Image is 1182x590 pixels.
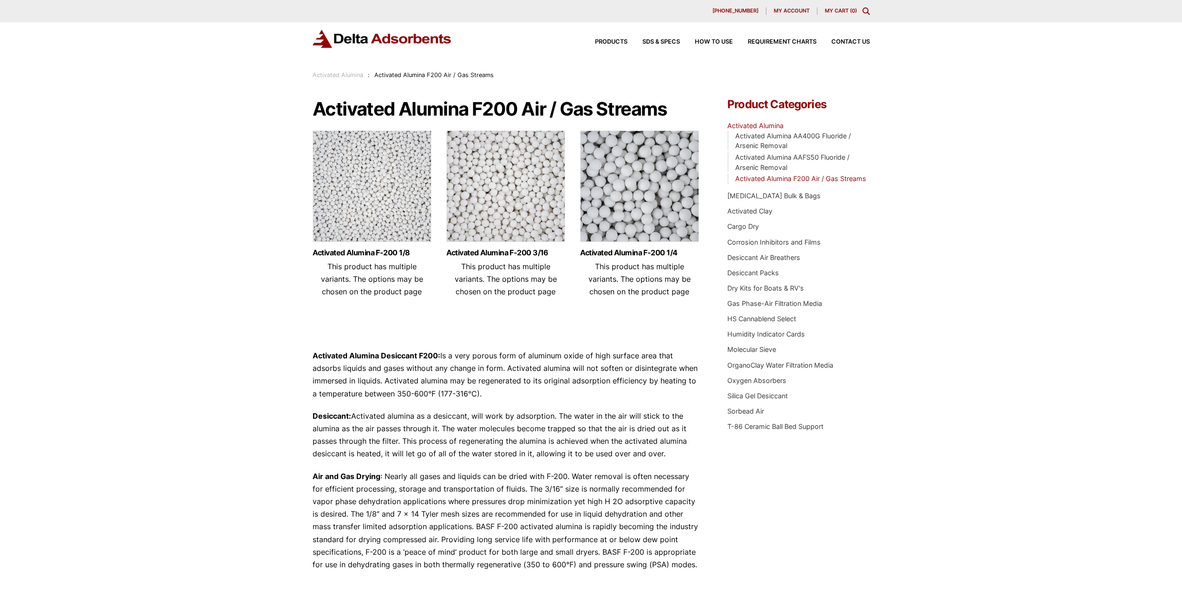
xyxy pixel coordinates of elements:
a: Products [580,39,627,45]
img: Delta Adsorbents [313,30,452,48]
p: : Nearly all gases and liquids can be dried with F-200. Water removal is often necessary for effi... [313,470,700,571]
a: Activated Alumina AA400G Fluoride / Arsenic Removal [735,132,851,150]
a: Activated Alumina F-200 1/8 [313,249,431,257]
a: SDS & SPECS [627,39,680,45]
strong: Activated Alumina Desiccant F200: [313,351,440,360]
a: Activated Alumina F-200 1/4 [580,249,699,257]
a: Humidity Indicator Cards [727,330,805,338]
a: Activated Alumina F-200 3/16 [446,249,565,257]
a: Activated Alumina [313,71,363,78]
a: My account [766,7,817,15]
span: 0 [852,7,855,14]
a: HS Cannablend Select [727,315,796,323]
span: Activated Alumina F200 Air / Gas Streams [374,71,494,78]
a: Activated Clay [727,207,772,215]
p: Activated alumina as a desiccant, will work by adsorption. The water in the air will stick to the... [313,410,700,460]
a: OrganoClay Water Filtration Media [727,361,833,369]
span: [PHONE_NUMBER] [712,8,758,13]
a: Dry Kits for Boats & RV's [727,284,804,292]
div: Toggle Modal Content [862,7,870,15]
a: Desiccant Air Breathers [727,253,800,261]
strong: Desiccant: [313,411,351,421]
a: Activated Alumina F200 Air / Gas Streams [735,175,866,182]
a: T-86 Ceramic Ball Bed Support [727,422,823,430]
span: Products [595,39,627,45]
a: How to Use [680,39,733,45]
h1: Activated Alumina F200 Air / Gas Streams [313,99,700,119]
a: Sorbead Air [727,407,764,415]
span: SDS & SPECS [642,39,680,45]
a: My Cart (0) [825,7,857,14]
span: This product has multiple variants. The options may be chosen on the product page [455,262,557,296]
a: Activated Alumina [727,122,784,130]
a: Gas Phase-Air Filtration Media [727,299,822,307]
span: This product has multiple variants. The options may be chosen on the product page [588,262,691,296]
a: Molecular Sieve [727,345,776,353]
span: This product has multiple variants. The options may be chosen on the product page [321,262,423,296]
a: Contact Us [816,39,870,45]
a: Silica Gel Desiccant [727,392,788,400]
h4: Product Categories [727,99,869,110]
span: How to Use [695,39,733,45]
span: Requirement Charts [748,39,816,45]
a: Cargo Dry [727,222,759,230]
a: Corrosion Inhibitors and Films [727,238,821,246]
a: Requirement Charts [733,39,816,45]
a: [PHONE_NUMBER] [705,7,766,15]
strong: Air and Gas Drying [313,472,380,481]
span: Contact Us [831,39,870,45]
a: Desiccant Packs [727,269,779,277]
a: Activated Alumina AAFS50 Fluoride / Arsenic Removal [735,153,849,171]
a: Oxygen Absorbers [727,376,786,384]
span: : [368,71,370,78]
a: [MEDICAL_DATA] Bulk & Bags [727,192,821,200]
span: My account [774,8,810,13]
p: Is a very porous form of aluminum oxide of high surface area that adsorbs liquids and gases witho... [313,350,700,400]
